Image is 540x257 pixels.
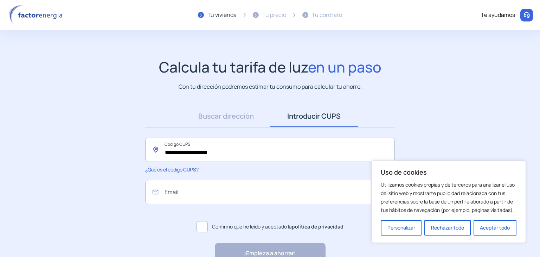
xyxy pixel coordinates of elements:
img: llamar [523,12,530,19]
p: Uso de cookies [381,168,516,176]
div: Tu vivienda [207,11,237,20]
a: Buscar dirección [182,105,270,127]
button: Aceptar todo [474,220,516,236]
img: logo factor [7,5,67,25]
p: Con tu dirección podremos estimar tu consumo para calcular tu ahorro. [179,82,362,91]
button: Personalizar [381,220,422,236]
div: Te ayudamos [481,11,515,20]
span: ¿Qué es el código CUPS? [145,166,198,173]
h1: Calcula tu tarifa de luz [159,58,381,76]
a: política de privacidad [292,223,343,230]
div: Tu precio [262,11,286,20]
span: en un paso [308,57,381,77]
div: Uso de cookies [371,161,526,243]
a: Introducir CUPS [270,105,358,127]
button: Rechazar todo [424,220,470,236]
p: Utilizamos cookies propias y de terceros para analizar el uso del sitio web y mostrarte publicida... [381,181,516,214]
span: Confirmo que he leído y aceptado la [212,223,343,231]
div: Tu contrato [312,11,342,20]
